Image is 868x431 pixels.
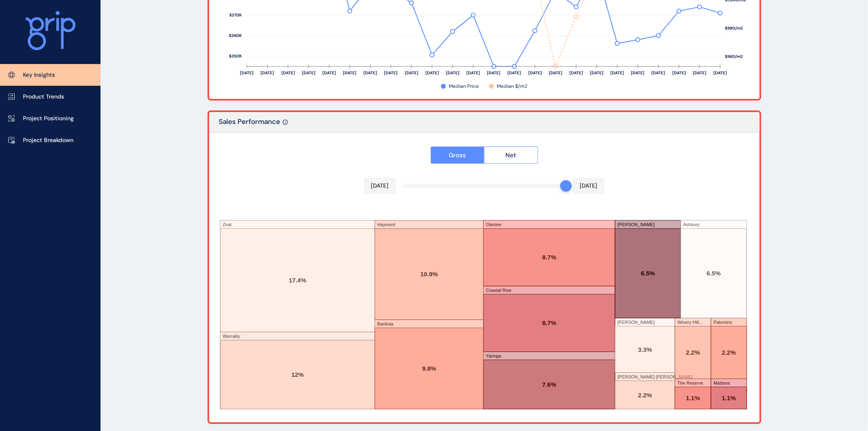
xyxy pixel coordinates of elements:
[725,26,743,31] text: $980/m2
[23,71,55,79] p: Key Insights
[449,151,466,159] span: Gross
[497,83,528,90] span: Median $/m2
[484,147,538,164] button: Net
[449,83,479,90] span: Median Price
[431,147,484,164] button: Gross
[23,136,73,144] p: Project Breakdown
[23,93,64,101] p: Product Trends
[219,117,281,132] p: Sales Performance
[580,182,598,190] p: [DATE]
[371,182,388,190] p: [DATE]
[23,115,74,123] p: Project Positioning
[725,54,743,60] text: $960/m2
[506,151,516,159] span: Net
